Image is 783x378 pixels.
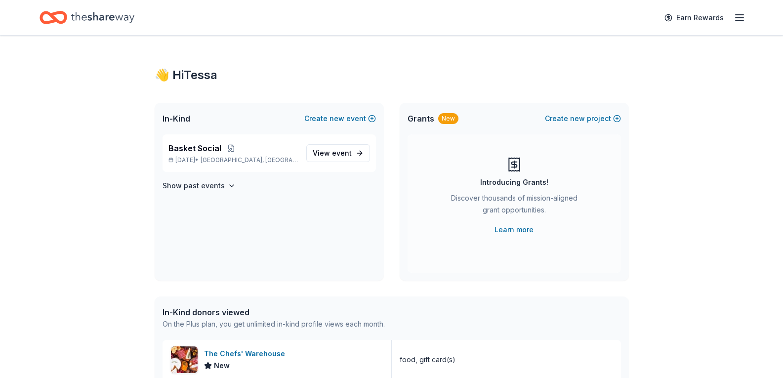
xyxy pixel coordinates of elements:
[163,306,385,318] div: In-Kind donors viewed
[214,360,230,372] span: New
[480,176,548,188] div: Introducing Grants!
[171,346,198,373] img: Image for The Chefs' Warehouse
[313,147,352,159] span: View
[163,113,190,125] span: In-Kind
[306,144,370,162] a: View event
[163,180,225,192] h4: Show past events
[659,9,730,27] a: Earn Rewards
[168,156,298,164] p: [DATE] •
[204,348,289,360] div: The Chefs' Warehouse
[201,156,298,164] span: [GEOGRAPHIC_DATA], [GEOGRAPHIC_DATA]
[495,224,534,236] a: Learn more
[168,142,221,154] span: Basket Social
[330,113,344,125] span: new
[332,149,352,157] span: event
[545,113,621,125] button: Createnewproject
[40,6,134,29] a: Home
[408,113,434,125] span: Grants
[163,180,236,192] button: Show past events
[438,113,458,124] div: New
[400,354,455,366] div: food, gift card(s)
[155,67,629,83] div: 👋 Hi Tessa
[570,113,585,125] span: new
[447,192,581,220] div: Discover thousands of mission-aligned grant opportunities.
[304,113,376,125] button: Createnewevent
[163,318,385,330] div: On the Plus plan, you get unlimited in-kind profile views each month.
